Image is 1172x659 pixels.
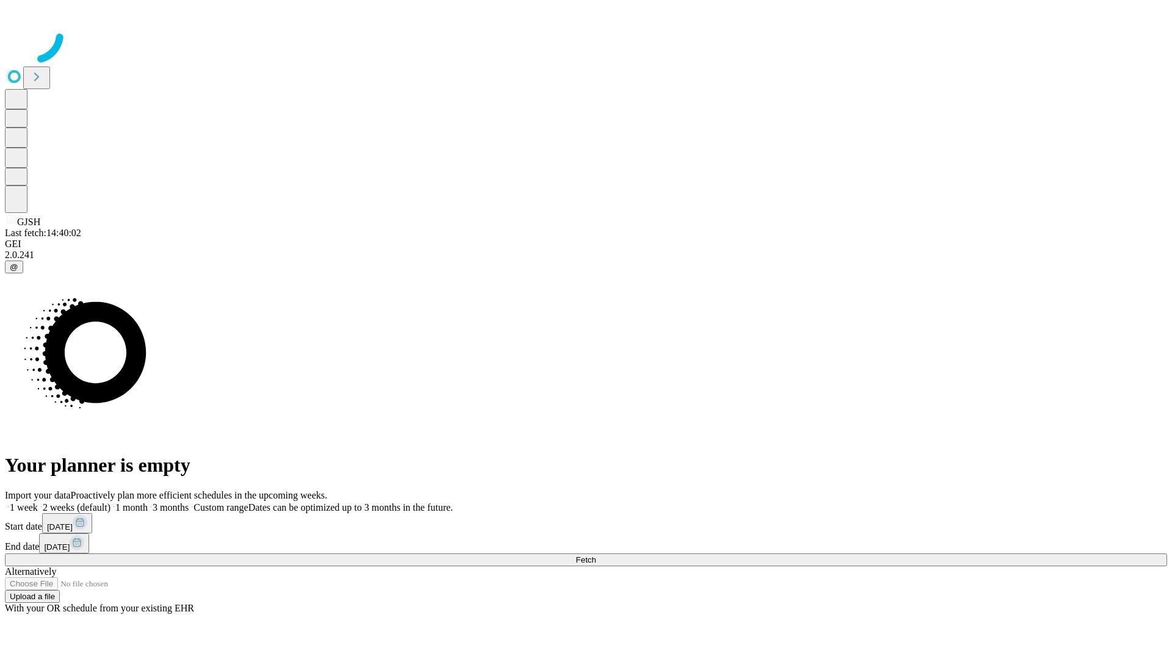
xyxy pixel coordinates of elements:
[5,566,56,577] span: Alternatively
[42,513,92,533] button: [DATE]
[194,502,248,513] span: Custom range
[39,533,89,553] button: [DATE]
[5,239,1167,250] div: GEI
[5,250,1167,261] div: 2.0.241
[153,502,189,513] span: 3 months
[10,262,18,272] span: @
[5,454,1167,477] h1: Your planner is empty
[5,590,60,603] button: Upload a file
[115,502,148,513] span: 1 month
[43,502,110,513] span: 2 weeks (default)
[5,228,81,238] span: Last fetch: 14:40:02
[17,217,40,227] span: GJSH
[5,603,194,613] span: With your OR schedule from your existing EHR
[47,522,73,531] span: [DATE]
[248,502,453,513] span: Dates can be optimized up to 3 months in the future.
[10,502,38,513] span: 1 week
[71,490,327,500] span: Proactively plan more efficient schedules in the upcoming weeks.
[576,555,596,564] span: Fetch
[5,490,71,500] span: Import your data
[44,542,70,552] span: [DATE]
[5,553,1167,566] button: Fetch
[5,513,1167,533] div: Start date
[5,533,1167,553] div: End date
[5,261,23,273] button: @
